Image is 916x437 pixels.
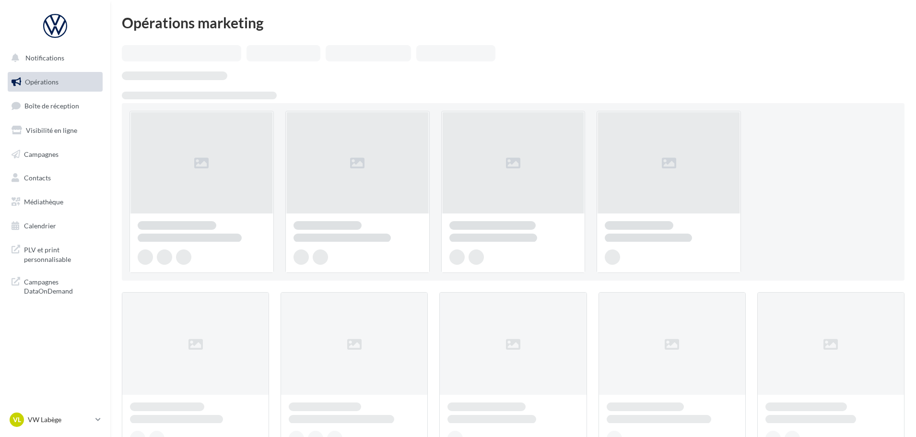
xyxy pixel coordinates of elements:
[24,243,99,264] span: PLV et print personnalisable
[6,48,101,68] button: Notifications
[6,272,105,300] a: Campagnes DataOnDemand
[6,192,105,212] a: Médiathèque
[25,78,59,86] span: Opérations
[6,216,105,236] a: Calendrier
[24,275,99,296] span: Campagnes DataOnDemand
[6,95,105,116] a: Boîte de réception
[6,239,105,268] a: PLV et print personnalisable
[6,168,105,188] a: Contacts
[25,54,64,62] span: Notifications
[24,174,51,182] span: Contacts
[6,144,105,165] a: Campagnes
[24,150,59,158] span: Campagnes
[24,222,56,230] span: Calendrier
[122,15,904,30] div: Opérations marketing
[28,415,92,425] p: VW Labège
[26,126,77,134] span: Visibilité en ligne
[24,198,63,206] span: Médiathèque
[13,415,21,425] span: VL
[24,102,79,110] span: Boîte de réception
[6,72,105,92] a: Opérations
[8,411,103,429] a: VL VW Labège
[6,120,105,141] a: Visibilité en ligne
